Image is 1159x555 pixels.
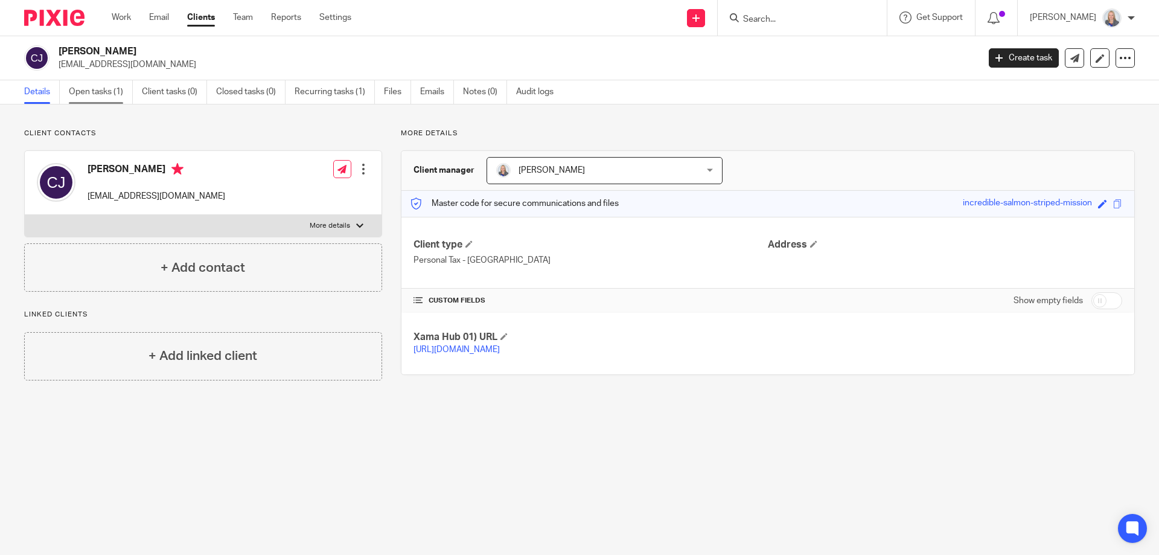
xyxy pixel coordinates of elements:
[519,166,585,175] span: [PERSON_NAME]
[24,45,49,71] img: svg%3E
[233,11,253,24] a: Team
[149,11,169,24] a: Email
[768,239,1122,251] h4: Address
[88,190,225,202] p: [EMAIL_ADDRESS][DOMAIN_NAME]
[384,80,411,104] a: Files
[88,163,225,178] h4: [PERSON_NAME]
[271,11,301,24] a: Reports
[413,296,768,306] h4: CUSTOM FIELDS
[59,59,971,71] p: [EMAIL_ADDRESS][DOMAIN_NAME]
[413,164,474,176] h3: Client manager
[413,345,500,354] a: [URL][DOMAIN_NAME]
[148,347,257,365] h4: + Add linked client
[413,239,768,251] h4: Client type
[989,48,1059,68] a: Create task
[161,258,245,277] h4: + Add contact
[496,163,511,178] img: Debbie%20Noon%20Professional%20Photo.jpg
[413,331,768,344] h4: Xama Hub 01) URL
[24,10,85,26] img: Pixie
[410,197,619,210] p: Master code for secure communications and files
[1102,8,1122,28] img: Debbie%20Noon%20Professional%20Photo.jpg
[112,11,131,24] a: Work
[295,80,375,104] a: Recurring tasks (1)
[69,80,133,104] a: Open tasks (1)
[319,11,351,24] a: Settings
[24,310,382,319] p: Linked clients
[37,163,75,202] img: svg%3E
[24,80,60,104] a: Details
[463,80,507,104] a: Notes (0)
[142,80,207,104] a: Client tasks (0)
[420,80,454,104] a: Emails
[413,254,768,266] p: Personal Tax - [GEOGRAPHIC_DATA]
[187,11,215,24] a: Clients
[59,45,788,58] h2: [PERSON_NAME]
[963,197,1092,211] div: incredible-salmon-striped-mission
[1030,11,1096,24] p: [PERSON_NAME]
[401,129,1135,138] p: More details
[516,80,563,104] a: Audit logs
[171,163,184,175] i: Primary
[310,221,350,231] p: More details
[216,80,286,104] a: Closed tasks (0)
[742,14,851,25] input: Search
[24,129,382,138] p: Client contacts
[1014,295,1083,307] label: Show empty fields
[916,13,963,22] span: Get Support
